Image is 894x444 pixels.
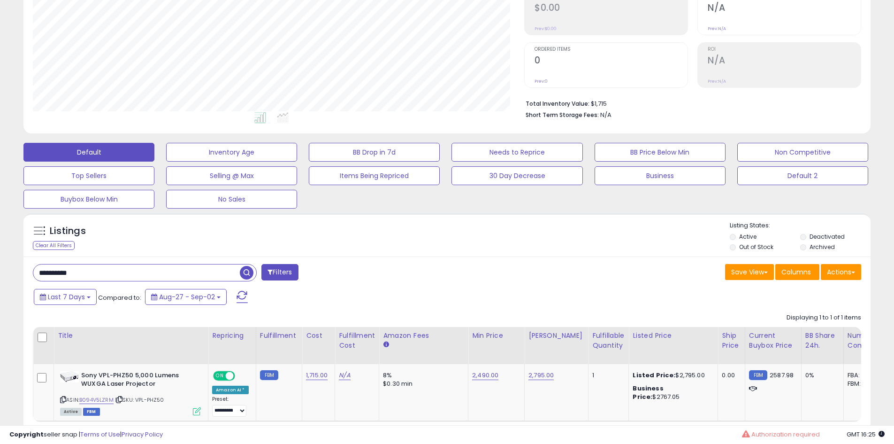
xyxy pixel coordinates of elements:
button: BB Drop in 7d [309,143,440,162]
p: Listing States: [730,221,871,230]
div: $2,795.00 [633,371,711,380]
div: Num of Comp. [848,331,882,351]
span: 2587.98 [770,371,794,380]
div: seller snap | | [9,430,163,439]
h2: 0 [535,55,688,68]
strong: Copyright [9,430,44,439]
button: Default [23,143,154,162]
small: Prev: N/A [708,78,726,84]
a: 2,490.00 [472,371,498,380]
button: Needs to Reprice [451,143,582,162]
div: Current Buybox Price [749,331,797,351]
div: ASIN: [60,371,201,415]
button: Non Competitive [737,143,868,162]
button: Save View [725,264,774,280]
a: N/A [339,371,350,380]
div: $2767.05 [633,384,711,401]
div: Amazon AI * [212,386,249,394]
button: Columns [775,264,819,280]
a: 1,715.00 [306,371,328,380]
div: Title [58,331,204,341]
h2: N/A [708,55,861,68]
b: Short Term Storage Fees: [526,111,599,119]
b: Total Inventory Value: [526,100,589,108]
button: 30 Day Decrease [451,166,582,185]
div: Displaying 1 to 1 of 1 items [787,313,861,322]
div: Clear All Filters [33,241,75,250]
span: Last 7 Days [48,292,85,302]
small: Prev: N/A [708,26,726,31]
button: Default 2 [737,166,868,185]
div: Fulfillable Quantity [592,331,625,351]
div: FBM: 5 [848,380,879,388]
div: 8% [383,371,461,380]
button: Actions [821,264,861,280]
button: No Sales [166,190,297,209]
button: Business [595,166,726,185]
h2: $0.00 [535,2,688,15]
button: Last 7 Days [34,289,97,305]
a: Privacy Policy [122,430,163,439]
button: Items Being Repriced [309,166,440,185]
div: FBA: 0 [848,371,879,380]
div: Repricing [212,331,252,341]
button: Inventory Age [166,143,297,162]
div: Cost [306,331,331,341]
button: Selling @ Max [166,166,297,185]
h5: Listings [50,225,86,238]
b: Listed Price: [633,371,675,380]
span: N/A [600,110,611,119]
button: Top Sellers [23,166,154,185]
button: BB Price Below Min [595,143,726,162]
div: Preset: [212,396,249,417]
label: Out of Stock [739,243,773,251]
span: Compared to: [98,293,141,302]
div: 1 [592,371,621,380]
div: $0.30 min [383,380,461,388]
h2: N/A [708,2,861,15]
label: Active [739,233,756,241]
img: 31lcSsBZMqL._SL40_.jpg [60,371,79,382]
label: Archived [810,243,835,251]
span: OFF [234,372,249,380]
span: ROI [708,47,861,52]
small: Amazon Fees. [383,341,389,349]
small: FBM [260,370,278,380]
small: Prev: 0 [535,78,548,84]
div: Listed Price [633,331,714,341]
button: Buybox Below Min [23,190,154,209]
div: Min Price [472,331,520,341]
span: Ordered Items [535,47,688,52]
span: | SKU: VPL-PHZ50 [115,396,164,404]
a: Terms of Use [80,430,120,439]
button: Filters [261,264,298,280]
div: [PERSON_NAME] [528,331,584,341]
small: Prev: $0.00 [535,26,557,31]
div: Amazon Fees [383,331,464,341]
span: ON [214,372,226,380]
b: Business Price: [633,384,663,401]
div: Fulfillment Cost [339,331,375,351]
small: FBM [749,370,767,380]
span: Aug-27 - Sep-02 [159,292,215,302]
div: 0.00 [722,371,737,380]
span: 2025-09-11 16:25 GMT [847,430,885,439]
button: Aug-27 - Sep-02 [145,289,227,305]
b: Sony VPL-PHZ50 5,000 Lumens WUXGA Laser Projector [81,371,195,391]
div: Fulfillment [260,331,298,341]
a: 2,795.00 [528,371,554,380]
div: Ship Price [722,331,741,351]
span: All listings currently available for purchase on Amazon [60,408,82,416]
li: $1,715 [526,97,854,109]
div: 0% [805,371,836,380]
span: Columns [781,267,811,277]
span: FBM [83,408,100,416]
div: BB Share 24h. [805,331,840,351]
label: Deactivated [810,233,845,241]
a: B094V5LZRM [79,396,114,404]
